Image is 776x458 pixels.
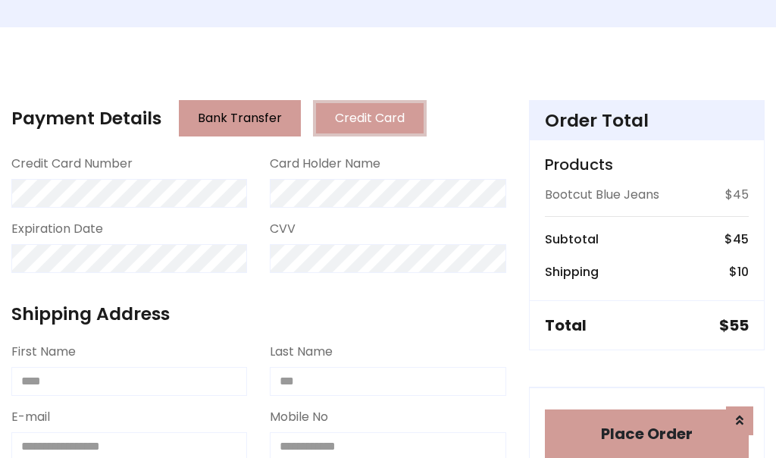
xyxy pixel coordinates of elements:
h5: Products [545,155,749,174]
button: Credit Card [313,100,427,136]
p: Bootcut Blue Jeans [545,186,659,204]
span: 55 [729,315,749,336]
label: CVV [270,220,296,238]
label: Expiration Date [11,220,103,238]
h4: Payment Details [11,108,161,129]
button: Place Order [545,409,749,458]
label: Last Name [270,343,333,361]
h4: Shipping Address [11,303,506,325]
span: 10 [737,263,749,281]
h6: Shipping [545,265,599,279]
h5: Total [545,316,587,334]
label: Mobile No [270,408,328,426]
h4: Order Total [545,110,749,131]
h5: $ [719,316,749,334]
label: E-mail [11,408,50,426]
p: $45 [725,186,749,204]
label: First Name [11,343,76,361]
label: Credit Card Number [11,155,133,173]
h6: $ [724,232,749,246]
h6: Subtotal [545,232,599,246]
label: Card Holder Name [270,155,380,173]
h6: $ [729,265,749,279]
button: Bank Transfer [179,100,301,136]
span: 45 [733,231,749,248]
